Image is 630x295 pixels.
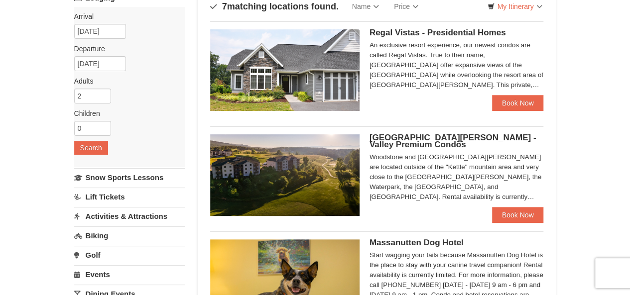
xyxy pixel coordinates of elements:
span: Massanutten Dog Hotel [370,238,464,247]
img: 19219041-4-ec11c166.jpg [210,134,360,216]
button: Search [74,141,108,155]
a: Snow Sports Lessons [74,168,185,187]
span: Regal Vistas - Presidential Homes [370,28,506,37]
span: 7 [222,1,227,11]
img: 19218991-1-902409a9.jpg [210,29,360,111]
label: Departure [74,44,178,54]
a: Biking [74,226,185,245]
label: Adults [74,76,178,86]
a: Lift Tickets [74,188,185,206]
label: Children [74,108,178,118]
h4: matching locations found. [210,1,339,11]
div: Woodstone and [GEOGRAPHIC_DATA][PERSON_NAME] are located outside of the "Kettle" mountain area an... [370,152,544,202]
a: Book Now [492,95,544,111]
a: Events [74,265,185,284]
div: An exclusive resort experience, our newest condos are called Regal Vistas. True to their name, [G... [370,40,544,90]
a: Golf [74,246,185,264]
a: Book Now [492,207,544,223]
a: Activities & Attractions [74,207,185,225]
label: Arrival [74,11,178,21]
span: [GEOGRAPHIC_DATA][PERSON_NAME] - Valley Premium Condos [370,133,536,149]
